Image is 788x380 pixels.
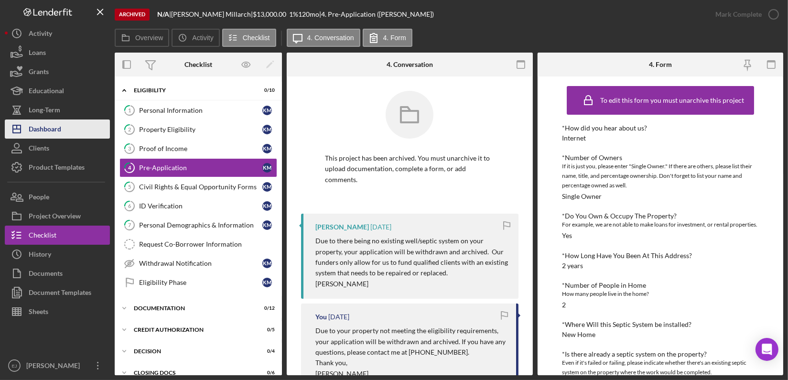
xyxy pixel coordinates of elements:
[5,356,110,375] button: EJ[PERSON_NAME]
[562,321,759,328] div: *Where Will this Septic System be installed?
[29,226,56,247] div: Checklist
[119,235,277,254] a: Request Co-Borrower Information
[128,126,131,132] tspan: 2
[5,226,110,245] button: Checklist
[29,245,51,266] div: History
[115,9,150,21] div: Archived
[119,177,277,196] a: 5Civil Rights & Equal Opportunity FormsKM
[128,184,131,190] tspan: 5
[134,87,251,93] div: Eligibility
[184,61,212,68] div: Checklist
[315,236,509,279] p: Due to there being no existing well/septic system on your property, your application will be with...
[562,232,572,239] div: Yes
[157,10,169,18] b: N/A
[134,305,251,311] div: Documentation
[562,162,759,190] div: If it is just you, please enter "Single Owner." If there are others, please list their name, titl...
[29,158,85,179] div: Product Templates
[258,305,275,311] div: 0 / 12
[315,313,327,321] div: You
[119,101,277,120] a: 1Personal InformationKM
[29,100,60,122] div: Long-Term
[134,327,251,333] div: CREDIT AUTHORIZATION
[5,245,110,264] button: History
[307,34,354,42] label: 4. Conversation
[5,187,110,206] button: People
[562,220,759,229] div: For example, we are not able to make loans for investment, or rental properties.
[29,264,63,285] div: Documents
[370,223,391,231] time: 2024-09-25 14:07
[29,119,61,141] div: Dashboard
[119,196,277,216] a: 6ID VerificationKM
[562,124,759,132] div: *How did you hear about us?
[562,350,759,358] div: *Is there already a septic system on the property?
[171,11,253,18] div: [PERSON_NAME] Millarch |
[5,264,110,283] a: Documents
[5,43,110,62] a: Loans
[315,279,509,289] p: [PERSON_NAME]
[262,278,272,287] div: K M
[562,301,566,309] div: 2
[258,370,275,376] div: 0 / 6
[115,29,169,47] button: Overview
[139,164,262,172] div: Pre-Application
[29,62,49,84] div: Grants
[262,144,272,153] div: K M
[5,119,110,139] a: Dashboard
[139,202,262,210] div: ID Verification
[139,240,277,248] div: Request Co-Borrower Information
[5,24,110,43] button: Activity
[135,34,163,42] label: Overview
[387,61,433,68] div: 4. Conversation
[383,34,406,42] label: 4. Form
[139,183,262,191] div: Civil Rights & Equal Opportunity Forms
[706,5,783,24] button: Mark Complete
[5,283,110,302] a: Document Templates
[363,29,412,47] button: 4. Form
[262,106,272,115] div: K M
[24,356,86,378] div: [PERSON_NAME]
[756,338,778,361] div: Open Intercom Messenger
[562,289,759,299] div: How many people live in the home?
[562,134,586,142] div: Internet
[119,120,277,139] a: 2Property EligibilityKM
[139,107,262,114] div: Personal Information
[325,153,495,185] p: This project has been archived. You must unarchive it to upload documentation, complete a form, o...
[128,107,131,113] tspan: 1
[562,358,759,377] div: Even if it's failed or failing, please indicate whether there's an existing septic system on the ...
[5,81,110,100] button: Educational
[11,363,17,369] text: EJ
[600,97,744,104] div: To edit this form you must unarchive this project
[29,283,91,304] div: Document Templates
[319,11,434,18] div: | 4. Pre-Application ([PERSON_NAME])
[139,279,262,286] div: Eligibility Phase
[134,348,251,354] div: Decision
[562,252,759,260] div: *How Long Have You Been At This Address?
[29,302,48,324] div: Sheets
[262,259,272,268] div: K M
[222,29,276,47] button: Checklist
[649,61,672,68] div: 4. Form
[298,11,319,18] div: 120 mo
[5,158,110,177] a: Product Templates
[139,260,262,267] div: Withdrawal Notification
[128,164,131,171] tspan: 4
[262,163,272,173] div: K M
[5,139,110,158] button: Clients
[5,100,110,119] button: Long-Term
[287,29,360,47] button: 4. Conversation
[562,154,759,162] div: *Number of Owners
[315,358,507,368] p: Thank you,
[139,145,262,152] div: Proof of Income
[5,302,110,321] button: Sheets
[29,206,81,228] div: Project Overview
[562,193,602,200] div: Single Owner
[119,254,277,273] a: Withdrawal NotificationKM
[29,81,64,103] div: Educational
[5,206,110,226] button: Project Overview
[262,182,272,192] div: K M
[139,221,262,229] div: Personal Demographics & Information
